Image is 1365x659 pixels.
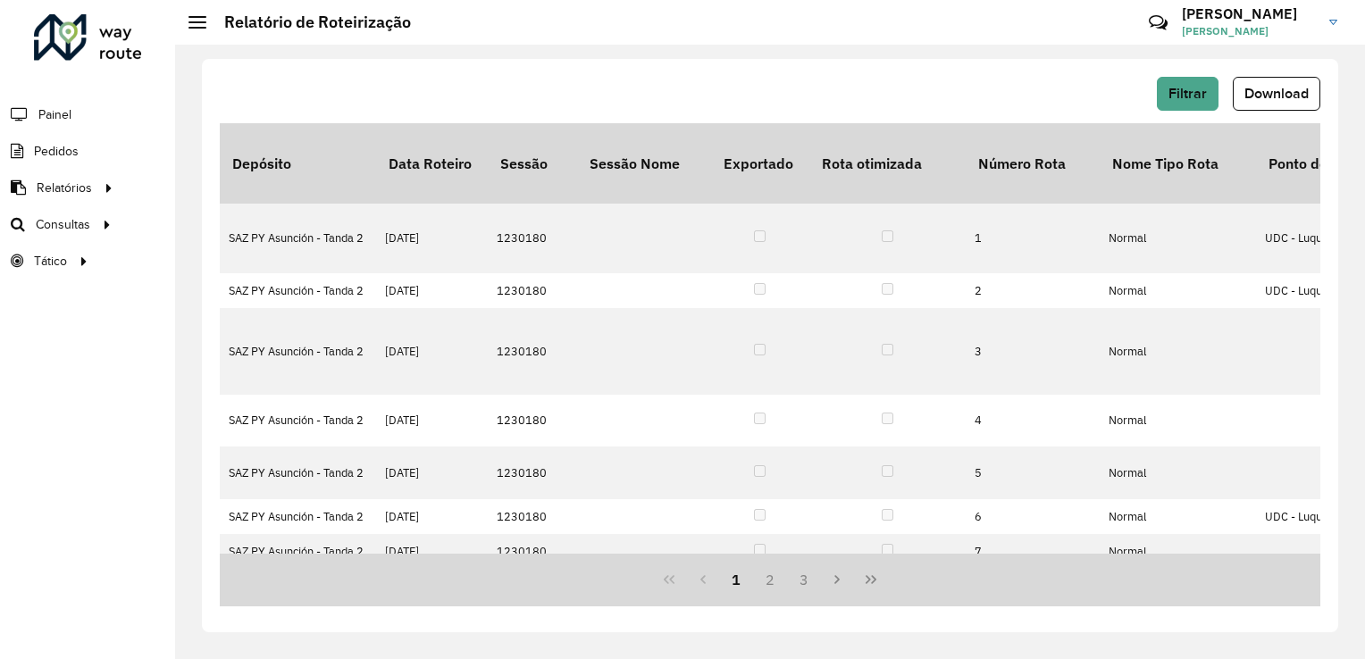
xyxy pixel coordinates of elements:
[376,123,488,204] th: Data Roteiro
[809,123,966,204] th: Rota otimizada
[34,142,79,161] span: Pedidos
[577,123,711,204] th: Sessão Nome
[220,273,376,308] td: SAZ PY Asunción - Tanda 2
[966,308,1100,395] td: 3
[1157,77,1218,111] button: Filtrar
[1100,499,1256,534] td: Normal
[966,534,1100,569] td: 7
[376,395,488,446] td: [DATE]
[821,563,855,596] button: Next Page
[966,499,1100,534] td: 6
[1100,273,1256,308] td: Normal
[220,308,376,395] td: SAZ PY Asunción - Tanda 2
[38,105,71,124] span: Painel
[1233,77,1320,111] button: Download
[220,446,376,498] td: SAZ PY Asunción - Tanda 2
[376,534,488,569] td: [DATE]
[220,123,376,204] th: Depósito
[488,395,577,446] td: 1230180
[966,395,1100,446] td: 4
[1182,5,1316,22] h3: [PERSON_NAME]
[711,123,809,204] th: Exportado
[1100,204,1256,273] td: Normal
[376,273,488,308] td: [DATE]
[787,563,821,596] button: 3
[488,204,577,273] td: 1230180
[966,446,1100,498] td: 5
[966,204,1100,273] td: 1
[488,499,577,534] td: 1230180
[376,499,488,534] td: [DATE]
[376,308,488,395] td: [DATE]
[488,446,577,498] td: 1230180
[376,446,488,498] td: [DATE]
[1139,4,1177,42] a: Contato Rápido
[488,308,577,395] td: 1230180
[36,215,90,234] span: Consultas
[719,563,753,596] button: 1
[1100,395,1256,446] td: Normal
[966,273,1100,308] td: 2
[220,395,376,446] td: SAZ PY Asunción - Tanda 2
[1100,534,1256,569] td: Normal
[376,204,488,273] td: [DATE]
[37,179,92,197] span: Relatórios
[220,204,376,273] td: SAZ PY Asunción - Tanda 2
[34,252,67,271] span: Tático
[1100,446,1256,498] td: Normal
[1168,86,1207,101] span: Filtrar
[206,13,411,32] h2: Relatório de Roteirização
[966,123,1100,204] th: Número Rota
[1100,308,1256,395] td: Normal
[220,499,376,534] td: SAZ PY Asunción - Tanda 2
[1244,86,1309,101] span: Download
[854,563,888,596] button: Last Page
[488,273,577,308] td: 1230180
[220,534,376,569] td: SAZ PY Asunción - Tanda 2
[1182,23,1316,39] span: [PERSON_NAME]
[488,534,577,569] td: 1230180
[753,563,787,596] button: 2
[488,123,577,204] th: Sessão
[1100,123,1256,204] th: Nome Tipo Rota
